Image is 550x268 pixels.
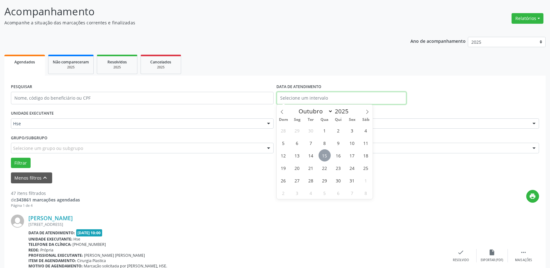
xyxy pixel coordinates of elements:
[319,149,331,161] span: Outubro 15, 2025
[346,174,358,186] span: Outubro 31, 2025
[277,187,290,199] span: Novembro 2, 2025
[73,242,106,247] span: [PHONE_NUMBER]
[332,162,344,174] span: Outubro 23, 2025
[279,121,527,127] span: [PERSON_NAME] [PERSON_NAME]
[520,249,527,256] i: 
[42,174,49,181] i: keyboard_arrow_up
[481,258,503,262] div: Exportar (PDF)
[279,145,527,151] span: #00012 - Cirurgia Plastica
[13,145,83,151] span: Selecione um grupo ou subgrupo
[11,196,80,203] div: de
[360,149,372,161] span: Outubro 18, 2025
[53,59,89,65] span: Não compareceram
[333,107,354,115] input: Year
[107,59,127,65] span: Resolvidos
[305,137,317,149] span: Outubro 7, 2025
[11,92,274,104] input: Nome, código do beneficiário ou CPF
[345,118,359,122] span: Sex
[28,258,76,263] b: Item de agendamento:
[360,162,372,174] span: Outubro 25, 2025
[11,133,47,143] label: Grupo/Subgrupo
[291,174,303,186] span: Outubro 27, 2025
[458,249,464,256] i: check
[277,174,290,186] span: Outubro 26, 2025
[529,193,536,200] i: print
[11,190,80,196] div: 47 itens filtrados
[291,187,303,199] span: Novembro 3, 2025
[305,124,317,136] span: Setembro 30, 2025
[331,118,345,122] span: Qui
[318,118,332,122] span: Qua
[305,149,317,161] span: Outubro 14, 2025
[346,137,358,149] span: Outubro 10, 2025
[489,249,496,256] i: insert_drive_file
[74,236,81,242] span: Hse
[291,149,303,161] span: Outubro 13, 2025
[11,158,31,168] button: Filtrar
[76,229,102,236] span: [DATE] 10:00
[360,174,372,186] span: Novembro 1, 2025
[13,121,261,127] span: Hse
[28,230,75,236] b: Data de atendimento:
[332,137,344,149] span: Outubro 9, 2025
[360,137,372,149] span: Outubro 11, 2025
[512,13,543,24] button: Relatórios
[346,162,358,174] span: Outubro 24, 2025
[28,247,39,253] b: Rede:
[11,203,80,208] div: Página 1 de 4
[28,215,73,221] a: [PERSON_NAME]
[515,258,532,262] div: Mais ações
[151,59,171,65] span: Cancelados
[277,149,290,161] span: Outubro 12, 2025
[319,137,331,149] span: Outubro 8, 2025
[332,124,344,136] span: Outubro 2, 2025
[28,242,72,247] b: Telefone da clínica:
[319,174,331,186] span: Outubro 29, 2025
[296,107,333,116] select: Month
[277,118,290,122] span: Dom
[11,109,54,118] label: UNIDADE EXECUTANTE
[291,137,303,149] span: Outubro 6, 2025
[16,197,80,203] strong: 343861 marcações agendadas
[28,253,83,258] b: Profissional executante:
[11,215,24,228] img: img
[277,92,406,104] input: Selecione um intervalo
[277,137,290,149] span: Outubro 5, 2025
[319,162,331,174] span: Outubro 22, 2025
[359,118,373,122] span: Sáb
[277,82,322,92] label: DATA DE ATENDIMENTO
[291,124,303,136] span: Setembro 29, 2025
[346,124,358,136] span: Outubro 3, 2025
[346,187,358,199] span: Novembro 7, 2025
[53,65,89,70] div: 2025
[332,174,344,186] span: Outubro 30, 2025
[319,187,331,199] span: Novembro 5, 2025
[290,118,304,122] span: Seg
[360,187,372,199] span: Novembro 8, 2025
[360,124,372,136] span: Outubro 4, 2025
[28,222,445,227] div: [STREET_ADDRESS]
[11,172,52,183] button: Menos filtroskeyboard_arrow_up
[41,247,54,253] span: Própria
[84,253,145,258] span: [PERSON_NAME] [PERSON_NAME]
[305,162,317,174] span: Outubro 21, 2025
[4,4,383,19] p: Acompanhamento
[526,190,539,203] button: print
[11,82,32,92] label: PESQUISAR
[291,162,303,174] span: Outubro 20, 2025
[4,19,383,26] p: Acompanhe a situação das marcações correntes e finalizadas
[332,187,344,199] span: Novembro 6, 2025
[453,258,469,262] div: Resolvido
[28,236,72,242] b: Unidade executante:
[304,118,318,122] span: Ter
[277,162,290,174] span: Outubro 19, 2025
[305,174,317,186] span: Outubro 28, 2025
[410,37,466,45] p: Ano de acompanhamento
[346,149,358,161] span: Outubro 17, 2025
[145,65,176,70] div: 2025
[277,124,290,136] span: Setembro 28, 2025
[14,59,35,65] span: Agendados
[305,187,317,199] span: Novembro 4, 2025
[77,258,106,263] span: Cirurgia Plastica
[102,65,133,70] div: 2025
